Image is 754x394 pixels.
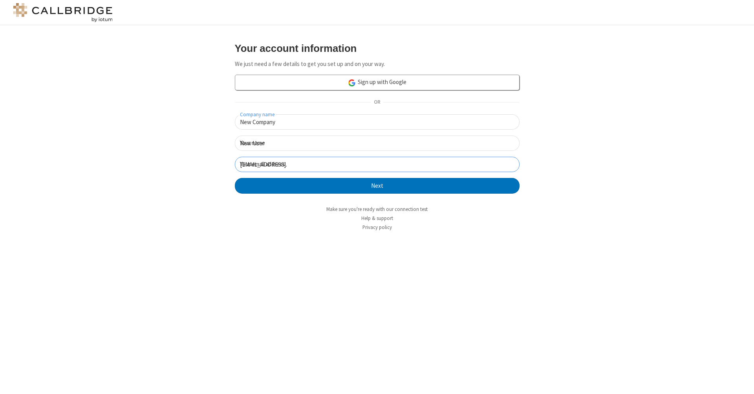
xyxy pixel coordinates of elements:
[348,79,356,87] img: google-icon.png
[362,224,392,231] a: Privacy policy
[12,3,114,22] img: logo@2x.png
[235,178,520,194] button: Next
[326,206,428,213] a: Make sure you're ready with our connection test
[235,75,520,90] a: Sign up with Google
[361,215,393,222] a: Help & support
[235,60,520,69] p: We just need a few details to get you set up and on your way.
[235,136,520,151] input: Your name
[235,157,520,172] input: Your email address
[235,43,520,54] h3: Your account information
[235,114,520,130] input: Company name
[371,97,383,108] span: OR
